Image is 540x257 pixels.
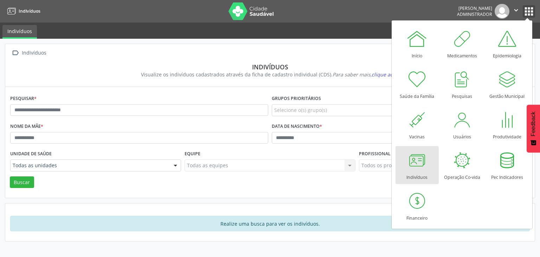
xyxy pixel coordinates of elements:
a: Pesquisas [441,65,484,103]
span: Administrador [457,11,492,17]
i: Para saber mais, [333,71,399,78]
label: Data de nascimento [272,121,322,132]
a: Gestão Municipal [486,65,529,103]
label: Profissional [359,149,391,159]
span: Feedback [530,112,536,136]
a: Indivíduos [5,5,40,17]
a: Financeiro [396,187,439,225]
button: Buscar [10,176,34,188]
button:  [509,4,523,19]
div: Indivíduos [15,63,525,71]
button: apps [523,5,535,18]
label: Pesquisar [10,93,37,104]
span: Todas as unidades [13,162,167,169]
img: img [495,4,509,19]
label: Unidade de saúde [10,149,52,159]
a: Produtividade [486,106,529,143]
a: Usuários [441,106,484,143]
a: Início [396,25,439,62]
span: clique aqui! [372,71,399,78]
div: Visualize os indivíduos cadastrados através da ficha de cadastro individual (CDS). [15,71,525,78]
a: Medicamentos [441,25,484,62]
a: Pec Indicadores [486,146,529,184]
label: Grupos prioritários [272,93,321,104]
span: Selecione o(s) grupo(s) [274,106,327,114]
div: Realize uma busca para ver os indivíduos. [10,216,530,231]
button: Feedback - Mostrar pesquisa [527,105,540,152]
a: Saúde da Família [396,65,439,103]
a: Indivíduos [2,25,37,39]
a: Vacinas [396,106,439,143]
label: Equipe [185,149,200,159]
div: Indivíduos [20,48,47,58]
a: Indivíduos [396,146,439,184]
i:  [10,48,20,58]
i:  [512,6,520,14]
a: Operação Co-vida [441,146,484,184]
span: Indivíduos [19,8,40,14]
label: Nome da mãe [10,121,43,132]
a:  Indivíduos [10,48,47,58]
div: [PERSON_NAME] [457,5,492,11]
a: Epidemiologia [486,25,529,62]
